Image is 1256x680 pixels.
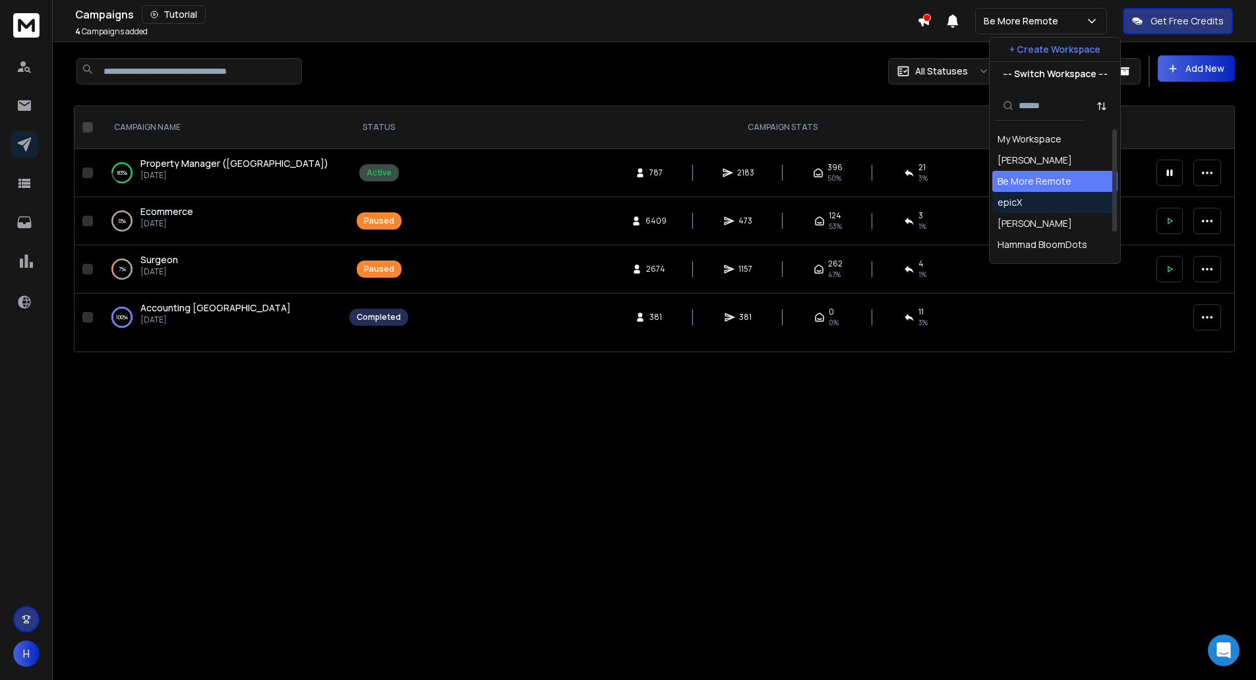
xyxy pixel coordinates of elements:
th: STATUS [342,106,416,149]
button: Add New [1158,55,1235,82]
div: Paused [364,216,394,226]
span: 1 % [918,221,926,232]
button: Tutorial [142,5,206,24]
p: [DATE] [140,315,291,325]
span: 0 [829,307,834,317]
td: 7%Surgeon[DATE] [98,245,342,294]
a: Property Manager ([GEOGRAPHIC_DATA]) [140,157,328,170]
div: My Workspace [998,133,1062,146]
td: 0%Ecommerce[DATE] [98,197,342,245]
span: 396 [827,162,843,173]
span: Property Manager ([GEOGRAPHIC_DATA]) [140,157,328,170]
div: epicX [998,196,1022,209]
span: 381 [649,312,663,323]
span: 21 [918,162,926,173]
div: Paused [364,264,394,274]
a: Surgeon [140,253,178,266]
span: Accounting [GEOGRAPHIC_DATA] [140,301,291,314]
p: Be More Remote [984,15,1063,28]
p: [DATE] [140,218,193,229]
span: 53 % [829,221,842,232]
span: 11 [918,307,924,317]
button: Sort by Sort A-Z [1089,93,1115,119]
p: + Create Workspace [1009,43,1100,56]
button: + Create Workspace [990,38,1120,61]
div: Active [367,168,392,178]
p: 7 % [119,263,126,276]
p: [DATE] [140,170,328,181]
span: 1157 [738,264,752,274]
p: [DATE] [140,266,178,277]
div: Completed [357,312,401,323]
span: 787 [649,168,663,178]
span: 2674 [646,264,665,274]
p: 0 % [119,214,126,228]
div: [PERSON_NAME] [998,259,1072,272]
button: H [13,640,40,667]
span: 4 [918,259,924,269]
a: Ecommerce [140,205,193,218]
span: 381 [739,312,752,323]
span: 2183 [737,168,754,178]
span: 3 [918,210,923,221]
p: 83 % [117,166,127,179]
p: --- Switch Workspace --- [1003,67,1108,80]
span: 3 % [918,317,928,328]
p: Campaigns added [75,26,148,37]
div: Hammad BloomDots [998,238,1087,251]
span: 262 [828,259,843,269]
div: [PERSON_NAME] [998,154,1072,167]
span: 4 [75,26,80,37]
span: 6409 [645,216,667,226]
span: 0% [829,317,839,328]
span: 1 % [918,269,926,280]
span: 473 [738,216,752,226]
span: 3 % [918,173,928,183]
div: Be More Remote [998,175,1071,188]
a: Accounting [GEOGRAPHIC_DATA] [140,301,291,315]
div: Campaigns [75,5,917,24]
td: 100%Accounting [GEOGRAPHIC_DATA][DATE] [98,294,342,342]
span: 50 % [827,173,841,183]
td: 83%Property Manager ([GEOGRAPHIC_DATA])[DATE] [98,149,342,197]
button: Get Free Credits [1123,8,1233,34]
th: CAMPAIGN NAME [98,106,342,149]
div: [PERSON_NAME] [998,217,1072,230]
p: Get Free Credits [1151,15,1224,28]
th: CAMPAIGN STATS [416,106,1149,149]
p: 100 % [116,311,128,324]
span: 47 % [828,269,841,280]
span: 124 [829,210,841,221]
div: Open Intercom Messenger [1208,634,1240,666]
p: All Statuses [915,65,968,78]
